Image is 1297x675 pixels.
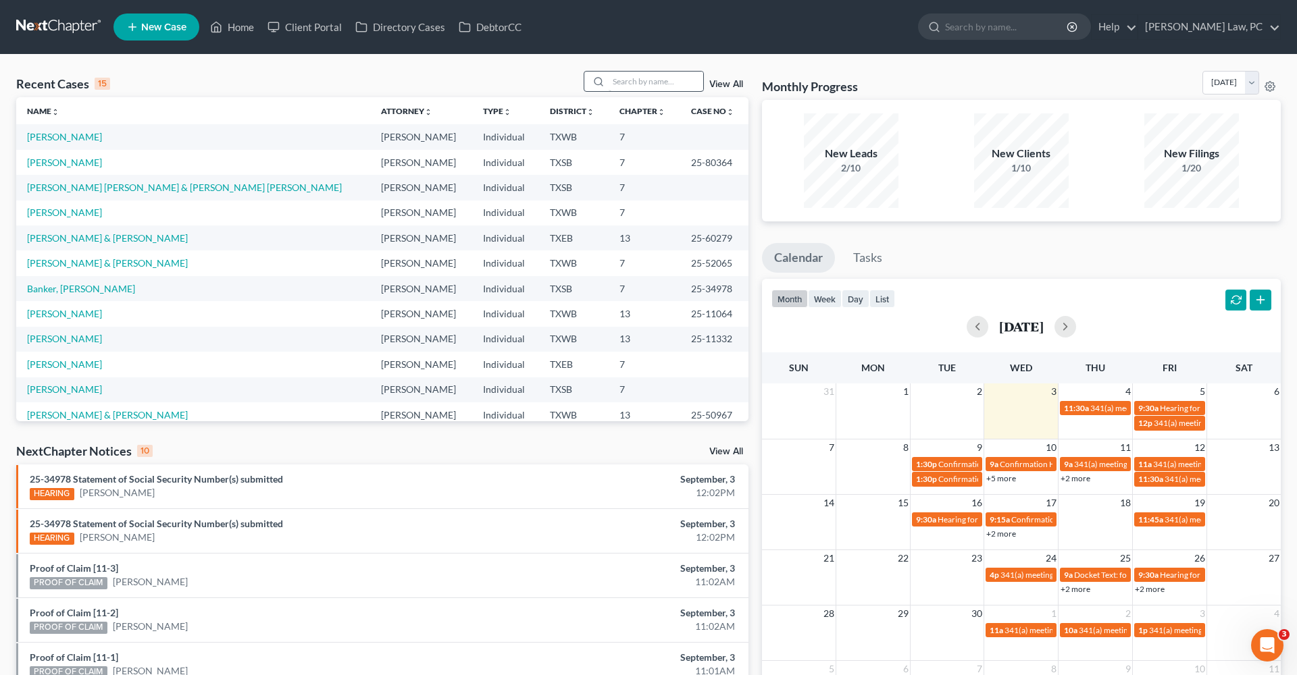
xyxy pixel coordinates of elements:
span: 15 [896,495,910,511]
a: Client Portal [261,15,349,39]
span: 11:30a [1064,403,1089,413]
td: 7 [609,276,680,301]
span: 9 [975,439,984,456]
span: 23 [970,550,984,566]
span: 10a [1064,625,1077,635]
span: Confirmation Hearing for [PERSON_NAME] [938,459,1093,469]
a: [PERSON_NAME] [27,333,102,344]
span: 9:30a [1138,403,1159,413]
span: 11 [1119,439,1132,456]
td: [PERSON_NAME] [370,124,472,149]
div: 11:02AM [509,620,735,633]
td: 25-60279 [680,225,748,250]
div: 2/10 [804,161,898,175]
td: 25-50967 [680,402,748,427]
span: 341(a) meeting for [PERSON_NAME] [1000,570,1131,580]
a: 25-34978 Statement of Social Security Number(s) submitted [30,518,283,529]
span: 13 [1267,439,1281,456]
td: Individual [472,150,539,175]
td: TXWB [539,327,609,352]
span: Hearing for [PERSON_NAME] [1160,570,1265,580]
a: Directory Cases [349,15,452,39]
span: 19 [1193,495,1206,511]
td: Individual [472,402,539,427]
a: Nameunfold_more [27,106,59,116]
a: DebtorCC [452,15,528,39]
td: TXWB [539,402,609,427]
span: 12 [1193,439,1206,456]
a: Case Nounfold_more [691,106,734,116]
a: Proof of Claim [11-3] [30,562,118,574]
a: Tasks [841,243,894,273]
span: Sun [789,362,809,373]
iframe: Intercom live chat [1251,629,1283,661]
i: unfold_more [424,108,432,116]
i: unfold_more [51,108,59,116]
span: 9a [990,459,998,469]
a: +2 more [1061,584,1090,594]
a: [PERSON_NAME] [PERSON_NAME] & [PERSON_NAME] [PERSON_NAME] [27,182,342,193]
span: Fri [1163,362,1177,373]
span: Tue [938,362,956,373]
span: 31 [822,383,836,400]
td: [PERSON_NAME] [370,276,472,301]
span: 30 [970,605,984,622]
div: 15 [95,78,110,90]
span: 25 [1119,550,1132,566]
a: [PERSON_NAME] [27,383,102,395]
span: 10 [1044,439,1058,456]
div: 1/20 [1144,161,1239,175]
span: Confirmation Hearing for [PERSON_NAME] [1011,514,1166,524]
span: 4 [1124,383,1132,400]
span: 27 [1267,550,1281,566]
span: 18 [1119,495,1132,511]
span: 3 [1050,383,1058,400]
a: +2 more [1061,473,1090,483]
div: September, 3 [509,517,735,531]
td: 13 [609,327,680,352]
span: Confirmation Hearing for [PERSON_NAME] [938,474,1093,484]
h2: [DATE] [999,319,1044,333]
span: 20 [1267,495,1281,511]
span: 341(a) meeting for [PERSON_NAME] [1090,403,1221,413]
td: 7 [609,124,680,149]
td: [PERSON_NAME] [370,377,472,402]
td: TXWB [539,200,609,225]
a: Chapterunfold_more [619,106,665,116]
i: unfold_more [657,108,665,116]
td: [PERSON_NAME] [370,301,472,326]
td: TXSB [539,377,609,402]
span: 17 [1044,495,1058,511]
span: 16 [970,495,984,511]
div: 1/10 [974,161,1069,175]
div: HEARING [30,488,74,500]
td: 7 [609,200,680,225]
td: [PERSON_NAME] [370,225,472,250]
span: 2 [1124,605,1132,622]
a: [PERSON_NAME] & [PERSON_NAME] [27,409,188,421]
div: NextChapter Notices [16,443,153,459]
td: Individual [472,327,539,352]
div: 12:02PM [509,486,735,500]
div: 12:02PM [509,531,735,544]
td: Individual [472,200,539,225]
a: 25-34978 Statement of Social Security Number(s) submitted [30,473,283,485]
span: 9:30a [916,514,936,524]
span: 7 [828,439,836,456]
a: [PERSON_NAME] [80,531,155,544]
td: [PERSON_NAME] [370,200,472,225]
td: TXWB [539,250,609,275]
td: Individual [472,124,539,149]
a: Help [1092,15,1137,39]
span: Sat [1236,362,1252,373]
td: Individual [472,301,539,326]
a: Proof of Claim [11-2] [30,607,118,618]
td: 13 [609,402,680,427]
td: Individual [472,276,539,301]
td: [PERSON_NAME] [370,175,472,200]
td: [PERSON_NAME] [370,250,472,275]
a: Attorneyunfold_more [381,106,432,116]
button: list [869,290,895,308]
input: Search by name... [609,72,703,91]
td: 7 [609,377,680,402]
